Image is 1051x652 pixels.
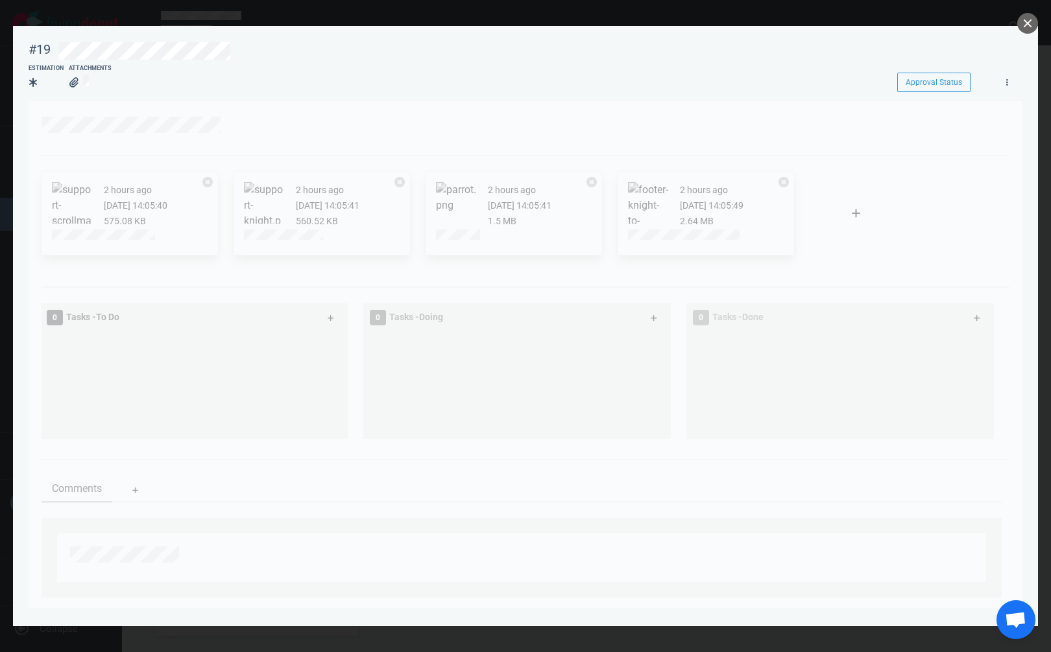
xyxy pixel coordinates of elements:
small: 560.52 KB [296,216,338,226]
div: #19 [29,41,51,58]
small: 2 hours ago [104,185,152,195]
small: [DATE] 14:05:40 [104,200,167,211]
small: 2 hours ago [488,185,536,195]
span: 0 [370,310,386,325]
button: Zoom image [244,182,285,244]
div: Attachments [69,64,112,73]
button: Zoom image [628,182,670,260]
span: 0 [47,310,63,325]
small: 2 hours ago [296,185,344,195]
div: Open de chat [997,600,1035,639]
span: Comments [52,481,102,496]
small: [DATE] 14:05:49 [680,200,743,211]
span: Tasks - Doing [389,312,443,322]
button: close [1017,13,1038,34]
span: 0 [693,310,709,325]
button: Approval Status [897,73,971,92]
span: Tasks - Done [712,312,764,322]
small: [DATE] 14:05:41 [296,200,359,211]
small: 1.5 MB [488,216,516,226]
div: Estimation [29,64,64,73]
small: [DATE] 14:05:41 [488,200,551,211]
button: Zoom image [52,182,93,244]
small: 2.64 MB [680,216,714,226]
small: 575.08 KB [104,216,146,226]
span: Tasks - To Do [66,312,119,322]
small: 2 hours ago [680,185,728,195]
button: Zoom image [436,182,477,213]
